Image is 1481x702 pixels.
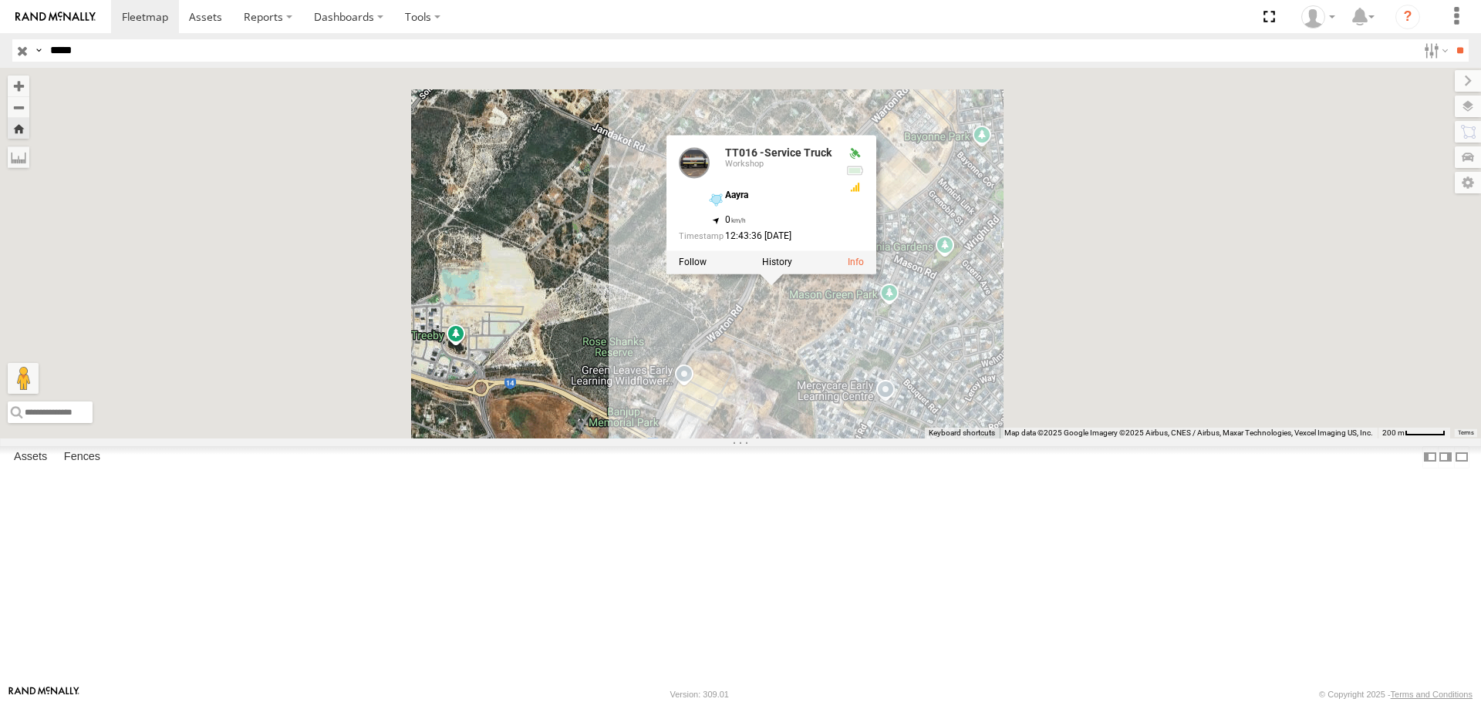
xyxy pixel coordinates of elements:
button: Drag Pegman onto the map to open Street View [8,363,39,394]
a: TT016 -Service Truck [725,147,832,160]
button: Zoom Home [8,118,29,139]
label: Assets [6,447,55,469]
label: Hide Summary Table [1454,446,1469,469]
button: Keyboard shortcuts [929,428,995,438]
div: © Copyright 2025 - [1319,690,1473,699]
button: Zoom in [8,76,29,96]
button: Map scale: 200 m per 49 pixels [1378,428,1450,438]
a: View Asset Details [679,148,710,179]
div: Workshop [725,160,833,170]
label: Map Settings [1455,172,1481,193]
div: Hayley Petersen [1296,5,1341,29]
label: View Asset History [762,257,792,268]
a: Visit our Website [8,687,79,702]
div: Date/time of location update [679,232,833,242]
a: View Asset Details [848,257,864,268]
img: rand-logo.svg [15,12,96,22]
label: Dock Summary Table to the Left [1422,446,1438,469]
a: Terms and Conditions [1391,690,1473,699]
button: Zoom out [8,96,29,118]
label: Search Query [32,39,45,62]
label: Realtime tracking of Asset [679,257,707,268]
div: Valid GPS Fix [845,148,864,160]
div: Version: 309.01 [670,690,729,699]
span: Map data ©2025 Google Imagery ©2025 Airbus, CNES / Airbus, Maxar Technologies, Vexcel Imaging US,... [1004,428,1373,437]
label: Dock Summary Table to the Right [1438,446,1453,469]
i: ? [1395,5,1420,29]
span: 0 [725,215,746,226]
div: Aayra [725,191,833,201]
div: GSM Signal = 3 [845,182,864,194]
div: No voltage information received from this device. [845,165,864,177]
span: 200 m [1382,428,1405,437]
label: Fences [56,447,108,469]
a: Terms (opens in new tab) [1458,429,1474,435]
label: Search Filter Options [1418,39,1451,62]
label: Measure [8,146,29,168]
